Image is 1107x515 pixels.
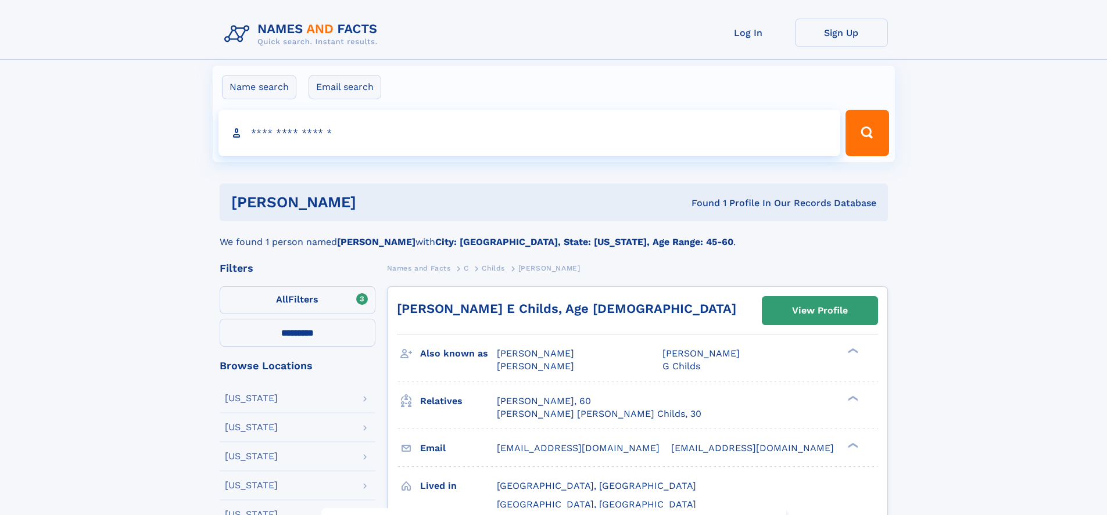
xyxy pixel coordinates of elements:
div: [US_STATE] [225,423,278,432]
label: Email search [309,75,381,99]
b: City: [GEOGRAPHIC_DATA], State: [US_STATE], Age Range: 45-60 [435,236,733,247]
span: [PERSON_NAME] [518,264,581,272]
input: search input [218,110,841,156]
div: Browse Locations [220,361,375,371]
label: Name search [222,75,296,99]
span: C [464,264,469,272]
a: [PERSON_NAME] E Childs, Age [DEMOGRAPHIC_DATA] [397,301,736,316]
span: [PERSON_NAME] [662,348,740,359]
div: [US_STATE] [225,481,278,490]
span: Childs [482,264,505,272]
div: ❯ [845,441,859,449]
span: All [276,294,288,305]
span: G Childs [662,361,700,372]
div: ❯ [845,394,859,402]
h3: Lived in [420,476,497,496]
a: Log In [702,19,795,47]
span: [EMAIL_ADDRESS][DOMAIN_NAME] [671,442,834,453]
span: [GEOGRAPHIC_DATA], [GEOGRAPHIC_DATA] [497,480,696,491]
a: View Profile [762,297,877,325]
a: [PERSON_NAME] [PERSON_NAME] Childs, 30 [497,408,701,420]
div: We found 1 person named with . [220,221,888,249]
a: Childs [482,261,505,275]
h1: [PERSON_NAME] [231,195,524,210]
b: [PERSON_NAME] [337,236,415,247]
a: Sign Up [795,19,888,47]
h3: Also known as [420,344,497,363]
h3: Email [420,438,497,458]
span: [EMAIL_ADDRESS][DOMAIN_NAME] [497,442,660,453]
div: Filters [220,263,375,273]
div: ❯ [845,347,859,355]
div: [US_STATE] [225,452,278,461]
a: C [464,261,469,275]
div: [US_STATE] [225,394,278,403]
div: Found 1 Profile In Our Records Database [524,197,876,210]
span: [GEOGRAPHIC_DATA], [GEOGRAPHIC_DATA] [497,499,696,510]
span: [PERSON_NAME] [497,361,574,372]
a: Names and Facts [387,261,451,275]
h3: Relatives [420,391,497,411]
a: [PERSON_NAME], 60 [497,395,591,408]
span: [PERSON_NAME] [497,348,574,359]
img: Logo Names and Facts [220,19,387,50]
button: Search Button [846,110,889,156]
label: Filters [220,286,375,314]
div: View Profile [792,297,848,324]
